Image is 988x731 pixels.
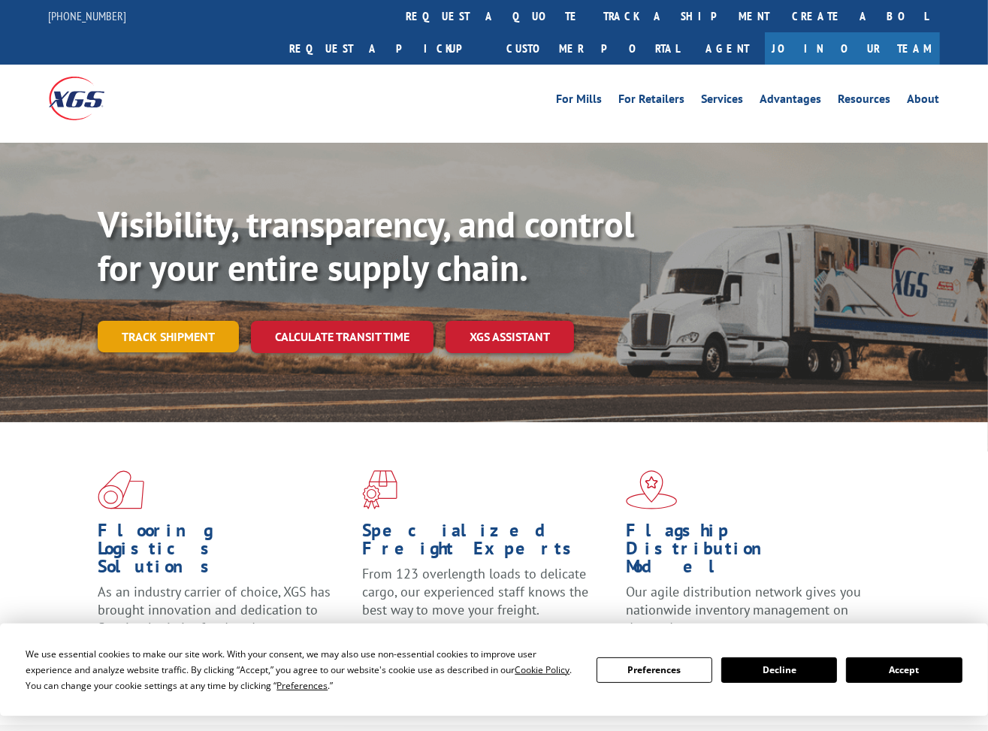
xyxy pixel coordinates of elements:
[765,32,940,65] a: Join Our Team
[760,93,822,110] a: Advantages
[279,32,496,65] a: Request a pickup
[838,93,891,110] a: Resources
[691,32,765,65] a: Agent
[557,93,603,110] a: For Mills
[26,646,578,693] div: We use essential cookies to make our site work. With your consent, we may also use non-essential ...
[496,32,691,65] a: Customer Portal
[276,679,328,692] span: Preferences
[362,470,397,509] img: xgs-icon-focused-on-flooring-red
[251,321,434,353] a: Calculate transit time
[619,93,685,110] a: For Retailers
[515,663,570,676] span: Cookie Policy
[908,93,940,110] a: About
[702,93,744,110] a: Services
[626,470,678,509] img: xgs-icon-flagship-distribution-model-red
[98,321,239,352] a: Track shipment
[721,657,837,683] button: Decline
[446,321,574,353] a: XGS ASSISTANT
[98,583,331,636] span: As an industry carrier of choice, XGS has brought innovation and dedication to flooring logistics...
[846,657,962,683] button: Accept
[626,583,861,636] span: Our agile distribution network gives you nationwide inventory management on demand.
[626,521,879,583] h1: Flagship Distribution Model
[98,470,144,509] img: xgs-icon-total-supply-chain-intelligence-red
[98,201,634,291] b: Visibility, transparency, and control for your entire supply chain.
[49,8,127,23] a: [PHONE_NUMBER]
[362,565,615,632] p: From 123 overlength loads to delicate cargo, our experienced staff knows the best way to move you...
[597,657,712,683] button: Preferences
[362,521,615,565] h1: Specialized Freight Experts
[98,521,351,583] h1: Flooring Logistics Solutions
